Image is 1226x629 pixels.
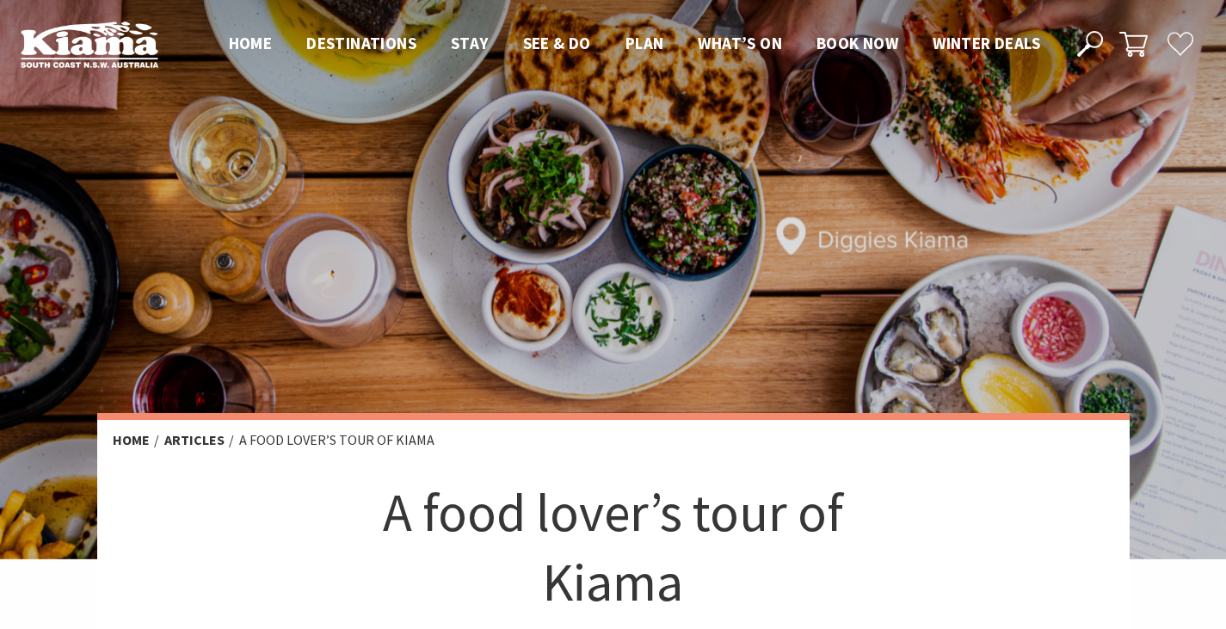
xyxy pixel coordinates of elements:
[523,33,591,53] span: See & Do
[164,431,225,449] a: Articles
[451,33,489,53] span: Stay
[113,431,150,449] a: Home
[21,21,158,68] img: Kiama Logo
[239,429,434,452] li: A food lover’s tour of Kiama
[229,33,273,53] span: Home
[698,33,782,53] span: What’s On
[625,33,664,53] span: Plan
[212,30,1057,59] nav: Main Menu
[933,33,1040,53] span: Winter Deals
[816,33,898,53] span: Book now
[306,33,416,53] span: Destinations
